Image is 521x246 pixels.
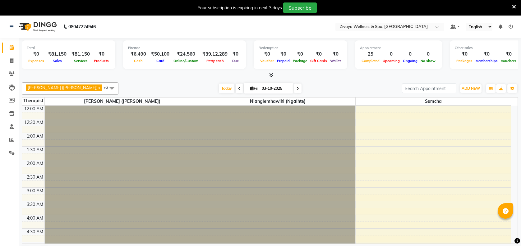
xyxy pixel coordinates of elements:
[25,174,44,180] div: 2:30 AM
[401,51,419,58] div: 0
[309,59,329,63] span: Gift Cards
[128,51,149,58] div: ₹6,490
[72,59,89,63] span: Services
[27,45,110,51] div: Total
[92,59,110,63] span: Products
[28,85,98,90] span: [PERSON_NAME] ([PERSON_NAME])
[283,2,317,13] button: Subscribe
[360,45,437,51] div: Appointment
[499,59,518,63] span: Vouchers
[259,51,275,58] div: ₹0
[200,51,230,58] div: ₹39,12,289
[69,51,92,58] div: ₹81,150
[23,106,44,112] div: 12:00 AM
[219,84,234,93] span: Today
[419,59,437,63] span: No show
[132,59,144,63] span: Cash
[23,119,44,126] div: 12:30 AM
[309,51,329,58] div: ₹0
[401,59,419,63] span: Ongoing
[22,98,44,104] div: Therapist
[46,51,69,58] div: ₹81,150
[68,18,96,35] b: 08047224946
[455,59,474,63] span: Packages
[259,59,275,63] span: Voucher
[25,215,44,221] div: 4:00 AM
[249,86,260,91] span: Fri
[27,51,46,58] div: ₹0
[260,84,291,93] input: 2025-10-03
[149,51,172,58] div: ₹50,100
[92,51,110,58] div: ₹0
[98,85,100,90] a: x
[360,59,381,63] span: Completed
[499,51,518,58] div: ₹0
[360,51,381,58] div: 25
[381,51,401,58] div: 0
[45,98,200,105] span: [PERSON_NAME] ([PERSON_NAME])
[455,51,474,58] div: ₹0
[259,45,342,51] div: Redemption
[198,5,282,11] div: Your subscription is expiring in next 3 days
[155,59,166,63] span: Card
[460,84,482,93] button: ADD NEW
[25,160,44,167] div: 2:00 AM
[25,147,44,153] div: 1:30 AM
[25,201,44,208] div: 3:30 AM
[329,51,342,58] div: ₹0
[474,51,499,58] div: ₹0
[25,229,44,235] div: 4:30 AM
[200,98,355,105] span: Nianglemhawihi (Ngaihte)
[25,188,44,194] div: 3:00 AM
[291,51,309,58] div: ₹0
[172,51,200,58] div: ₹24,560
[16,18,58,35] img: logo
[329,59,342,63] span: Wallet
[231,59,240,63] span: Due
[419,51,437,58] div: 0
[230,51,241,58] div: ₹0
[104,85,113,90] span: +2
[291,59,309,63] span: Package
[25,133,44,139] div: 1:00 AM
[462,86,480,91] span: ADD NEW
[172,59,200,63] span: Online/Custom
[474,59,499,63] span: Memberships
[128,45,241,51] div: Finance
[27,59,46,63] span: Expenses
[51,59,63,63] span: Sales
[205,59,225,63] span: Petty cash
[402,84,456,93] input: Search Appointment
[381,59,401,63] span: Upcoming
[356,98,511,105] span: Sumcha
[275,59,291,63] span: Prepaid
[495,221,515,240] iframe: chat widget
[275,51,291,58] div: ₹0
